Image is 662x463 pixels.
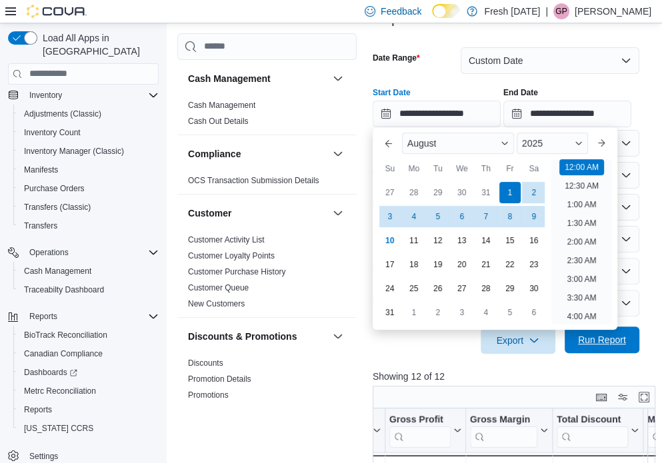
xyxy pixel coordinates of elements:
div: Th [475,158,497,179]
a: [US_STATE] CCRS [19,420,99,436]
input: Press the down key to open a popover containing a calendar. [503,101,631,127]
span: Manifests [24,165,58,175]
a: Transfers [19,218,63,234]
button: Purchase Orders [13,179,164,198]
span: Manifests [19,162,159,178]
div: Gross Margin [469,413,537,447]
button: Discounts & Promotions [188,330,327,343]
span: August [407,138,437,149]
div: Sa [523,158,545,179]
div: Compliance [177,173,357,194]
div: day-17 [379,254,401,275]
span: Settings [29,451,58,462]
div: Button. Open the year selector. 2025 is currently selected. [517,133,588,154]
div: Gross Profit [389,413,450,447]
span: Inventory [24,87,159,103]
div: Tu [427,158,449,179]
span: Inventory Manager (Classic) [24,146,124,157]
button: Enter fullscreen [636,389,652,405]
a: Traceabilty Dashboard [19,282,109,298]
span: Discounts [188,358,223,368]
span: Customer Queue [188,282,249,293]
button: Traceabilty Dashboard [13,280,164,299]
span: Customer Activity List [188,234,265,245]
button: Inventory Manager (Classic) [13,142,164,161]
span: 2025 [522,138,543,149]
span: [US_STATE] CCRS [24,423,93,434]
div: Gross Margin [469,413,537,426]
span: Metrc Reconciliation [24,386,96,396]
li: 12:00 AM [559,159,604,175]
span: Customer Purchase History [188,266,286,277]
button: Custom Date [461,47,639,74]
a: Metrc Reconciliation [19,383,101,399]
span: Inventory Manager (Classic) [19,143,159,159]
div: day-29 [499,278,521,299]
div: day-11 [403,230,425,251]
span: Canadian Compliance [24,348,103,359]
span: Traceabilty Dashboard [24,284,104,295]
span: Transfers [19,218,159,234]
li: 2:30 AM [561,252,601,268]
span: Metrc Reconciliation [19,383,159,399]
span: Washington CCRS [19,420,159,436]
div: day-23 [523,254,545,275]
li: 2:00 AM [561,234,601,250]
a: Cash Management [19,263,97,279]
div: George Pollock [553,3,569,19]
button: Customer [188,207,327,220]
div: day-3 [451,302,473,323]
button: Operations [24,244,74,260]
p: Showing 12 of 12 [373,370,659,383]
button: Export [481,327,555,354]
span: Run Report [578,333,626,346]
div: day-31 [379,302,401,323]
span: Reports [24,308,159,324]
div: day-21 [475,254,497,275]
div: day-19 [427,254,449,275]
button: Display options [615,389,631,405]
button: Cash Management [188,72,327,85]
a: Promotions [188,390,229,400]
label: End Date [503,87,538,98]
div: day-30 [523,278,545,299]
span: Adjustments (Classic) [19,106,159,122]
div: day-20 [451,254,473,275]
button: Customer [330,205,346,221]
button: [US_STATE] CCRS [13,419,164,438]
li: 1:00 AM [561,197,601,213]
a: Customer Loyalty Points [188,251,275,260]
a: New Customers [188,299,245,308]
button: Inventory [24,87,67,103]
a: Customer Queue [188,283,249,292]
div: day-18 [403,254,425,275]
div: day-7 [475,206,497,227]
li: 4:00 AM [561,308,601,324]
div: day-8 [499,206,521,227]
div: day-4 [403,206,425,227]
div: day-29 [427,182,449,203]
div: Discounts & Promotions [177,355,357,408]
button: Gross Profit [389,413,461,447]
a: Manifests [19,162,63,178]
p: [PERSON_NAME] [575,3,651,19]
button: Reports [24,308,63,324]
span: Reports [24,404,52,415]
div: Mo [403,158,425,179]
button: Reports [3,307,164,326]
div: day-14 [475,230,497,251]
div: day-15 [499,230,521,251]
div: Button. Open the month selector. August is currently selected. [402,133,514,154]
a: Promotion Details [188,374,251,384]
button: Compliance [188,147,327,161]
span: Operations [29,247,69,258]
div: day-4 [475,302,497,323]
span: Inventory Count [24,127,81,138]
button: Discounts & Promotions [330,328,346,344]
span: Adjustments (Classic) [24,109,101,119]
div: Su [379,158,401,179]
h3: Discounts & Promotions [188,330,297,343]
span: Purchase Orders [19,181,159,197]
